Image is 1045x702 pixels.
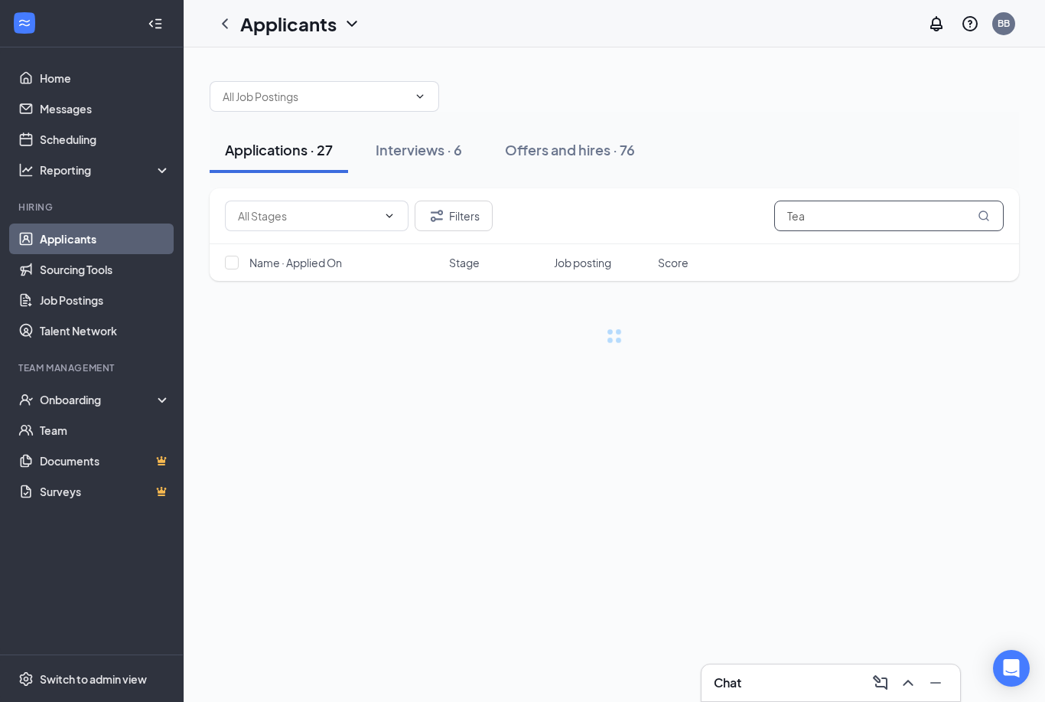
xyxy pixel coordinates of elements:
div: Offers and hires · 76 [505,140,635,159]
span: Score [658,255,689,270]
svg: UserCheck [18,392,34,407]
a: DocumentsCrown [40,446,171,476]
svg: ChevronDown [383,210,396,222]
button: Minimize [923,671,948,695]
a: SurveysCrown [40,476,171,507]
svg: Analysis [18,162,34,178]
div: Switch to admin view [40,671,147,687]
input: All Stages [238,207,377,224]
svg: QuestionInfo [961,15,979,33]
svg: ChevronDown [414,90,426,103]
button: Filter Filters [415,201,493,231]
svg: Minimize [926,674,945,692]
div: Open Intercom Messenger [993,650,1030,687]
a: Home [40,63,171,93]
svg: ChevronUp [899,674,917,692]
div: Team Management [18,361,168,374]
a: Applicants [40,224,171,254]
svg: WorkstreamLogo [17,15,32,31]
svg: Collapse [148,16,163,31]
a: Scheduling [40,124,171,155]
a: Talent Network [40,315,171,346]
svg: ComposeMessage [871,674,890,692]
a: Sourcing Tools [40,254,171,285]
button: ChevronUp [896,671,920,695]
div: Hiring [18,201,168,214]
span: Job posting [554,255,611,270]
svg: Filter [428,207,446,225]
svg: Settings [18,671,34,687]
div: Onboarding [40,392,158,407]
span: Stage [449,255,480,270]
h3: Chat [714,674,741,691]
a: Team [40,415,171,446]
svg: ChevronDown [343,15,361,33]
div: Interviews · 6 [376,140,462,159]
input: All Job Postings [223,88,408,105]
svg: MagnifyingGlass [978,210,990,222]
a: Job Postings [40,285,171,315]
div: Reporting [40,162,171,178]
button: ComposeMessage [868,671,893,695]
a: Messages [40,93,171,124]
input: Search in applications [774,201,1004,231]
h1: Applicants [240,11,337,37]
div: BB [998,17,1010,30]
div: Applications · 27 [225,140,333,159]
svg: ChevronLeft [216,15,234,33]
span: Name · Applied On [249,255,342,270]
svg: Notifications [927,15,946,33]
